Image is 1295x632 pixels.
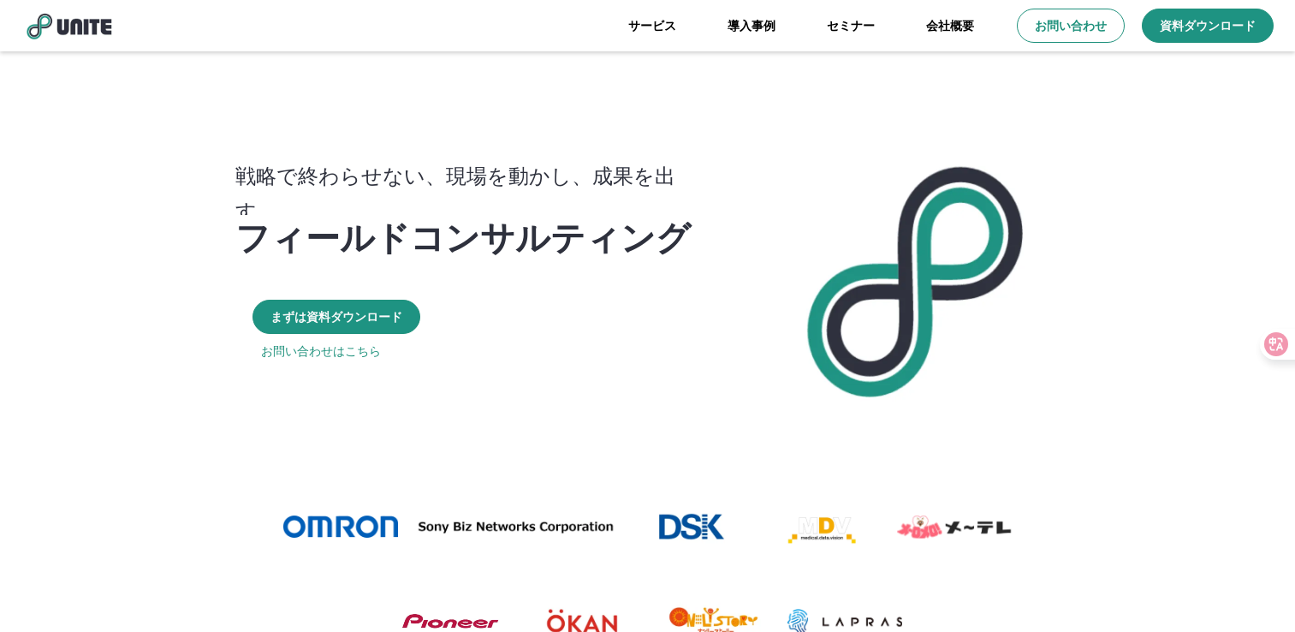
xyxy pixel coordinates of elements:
p: 資料ダウンロード [1160,17,1256,34]
p: 戦略で終わらせない、現場を動かし、成果を出す。 [235,158,709,228]
p: お問い合わせ [1035,17,1107,34]
p: まずは資料ダウンロード [270,308,402,325]
a: お問い合わせ [1017,9,1125,43]
a: お問い合わせはこちら [261,343,381,360]
a: 資料ダウンロード [1142,9,1274,43]
a: まずは資料ダウンロード [252,300,420,334]
p: フィールドコンサルティング [235,215,691,256]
